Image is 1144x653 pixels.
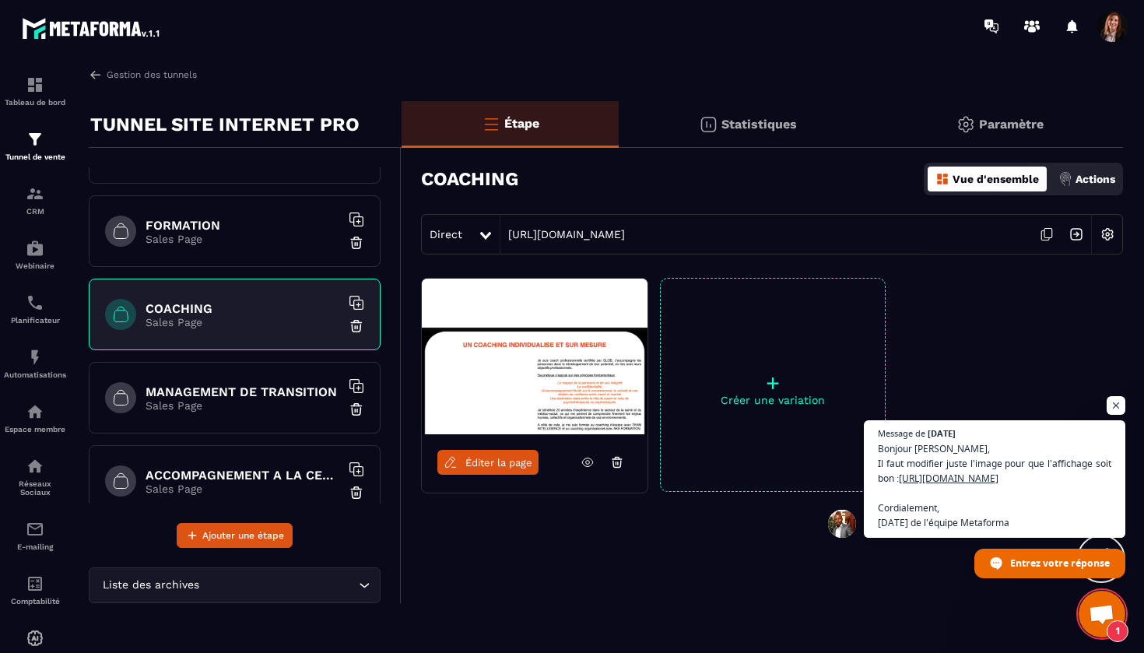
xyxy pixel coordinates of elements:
[4,425,66,434] p: Espace membre
[177,523,293,548] button: Ajouter une étape
[4,563,66,617] a: accountantaccountantComptabilité
[721,117,797,132] p: Statistiques
[26,402,44,421] img: automations
[1076,173,1115,185] p: Actions
[437,450,539,475] a: Éditer la page
[482,114,500,133] img: bars-o.4a397970.svg
[1093,219,1122,249] img: setting-w.858f3a88.svg
[26,75,44,94] img: formation
[4,64,66,118] a: formationformationTableau de bord
[1010,549,1110,577] span: Entrez votre réponse
[26,520,44,539] img: email
[4,508,66,563] a: emailemailE-mailing
[956,115,975,134] img: setting-gr.5f69749f.svg
[661,394,885,406] p: Créer une variation
[4,370,66,379] p: Automatisations
[465,457,532,469] span: Éditer la page
[4,227,66,282] a: automationsautomationsWebinaire
[422,279,647,434] img: image
[4,445,66,508] a: social-networksocial-networkRéseaux Sociaux
[504,116,539,131] p: Étape
[878,441,1111,530] span: Bonjour [PERSON_NAME], Il faut modifier juste l'image pour que l'affichage soit bon : Cordialemen...
[4,173,66,227] a: formationformationCRM
[89,68,103,82] img: arrow
[26,629,44,648] img: automations
[26,457,44,476] img: social-network
[349,402,364,417] img: trash
[1107,620,1128,642] span: 1
[146,218,340,233] h6: FORMATION
[953,173,1039,185] p: Vue d'ensemble
[4,118,66,173] a: formationformationTunnel de vente
[421,168,518,190] h3: COACHING
[22,14,162,42] img: logo
[146,399,340,412] p: Sales Page
[26,130,44,149] img: formation
[146,468,340,483] h6: ACCOMPAGNEMENT A LA CERTIFICATION HAS
[878,429,925,437] span: Message de
[4,542,66,551] p: E-mailing
[202,528,284,543] span: Ajouter une étape
[4,479,66,497] p: Réseaux Sociaux
[26,574,44,593] img: accountant
[349,485,364,500] img: trash
[89,68,197,82] a: Gestion des tunnels
[4,98,66,107] p: Tableau de bord
[4,282,66,336] a: schedulerschedulerPlanificateur
[146,384,340,399] h6: MANAGEMENT DE TRANSITION
[500,228,625,240] a: [URL][DOMAIN_NAME]
[4,262,66,270] p: Webinaire
[928,429,956,437] span: [DATE]
[4,316,66,325] p: Planificateur
[146,301,340,316] h6: COACHING
[26,293,44,312] img: scheduler
[89,567,381,603] div: Search for option
[26,239,44,258] img: automations
[4,391,66,445] a: automationsautomationsEspace membre
[4,207,66,216] p: CRM
[349,318,364,334] img: trash
[979,117,1044,132] p: Paramètre
[430,228,462,240] span: Direct
[699,115,718,134] img: stats.20deebd0.svg
[1058,172,1072,186] img: actions.d6e523a2.png
[99,577,202,594] span: Liste des archives
[4,336,66,391] a: automationsautomationsAutomatisations
[349,235,364,251] img: trash
[146,483,340,495] p: Sales Page
[146,233,340,245] p: Sales Page
[661,372,885,394] p: +
[1062,219,1091,249] img: arrow-next.bcc2205e.svg
[1079,591,1125,637] a: Ouvrir le chat
[4,153,66,161] p: Tunnel de vente
[4,597,66,606] p: Comptabilité
[935,172,949,186] img: dashboard-orange.40269519.svg
[146,316,340,328] p: Sales Page
[90,109,360,140] p: TUNNEL SITE INTERNET PRO
[202,577,355,594] input: Search for option
[26,348,44,367] img: automations
[26,184,44,203] img: formation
